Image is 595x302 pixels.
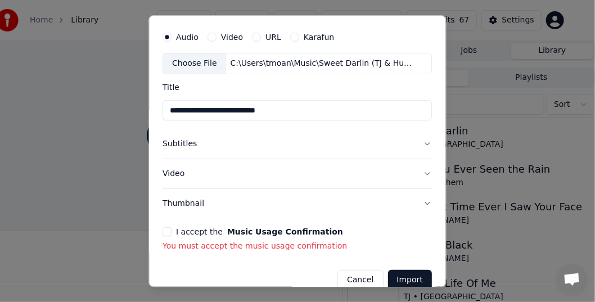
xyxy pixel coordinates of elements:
p: You must accept the music usage confirmation [163,241,432,253]
div: Choose File [164,54,227,74]
label: Audio [177,34,199,42]
button: Thumbnail [163,190,432,219]
label: URL [266,34,282,42]
button: Import [388,271,432,291]
div: C:\Users\tmoan\Music\Sweet Darlin (TJ & Huri Cover).mp3 [226,58,417,70]
button: Cancel [338,271,384,291]
label: Karafun [304,34,335,42]
button: I accept the [227,228,343,236]
label: Title [163,84,432,92]
button: Video [163,160,432,189]
label: Video [221,34,243,42]
button: Subtitles [163,130,432,159]
label: I accept the [177,228,344,236]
